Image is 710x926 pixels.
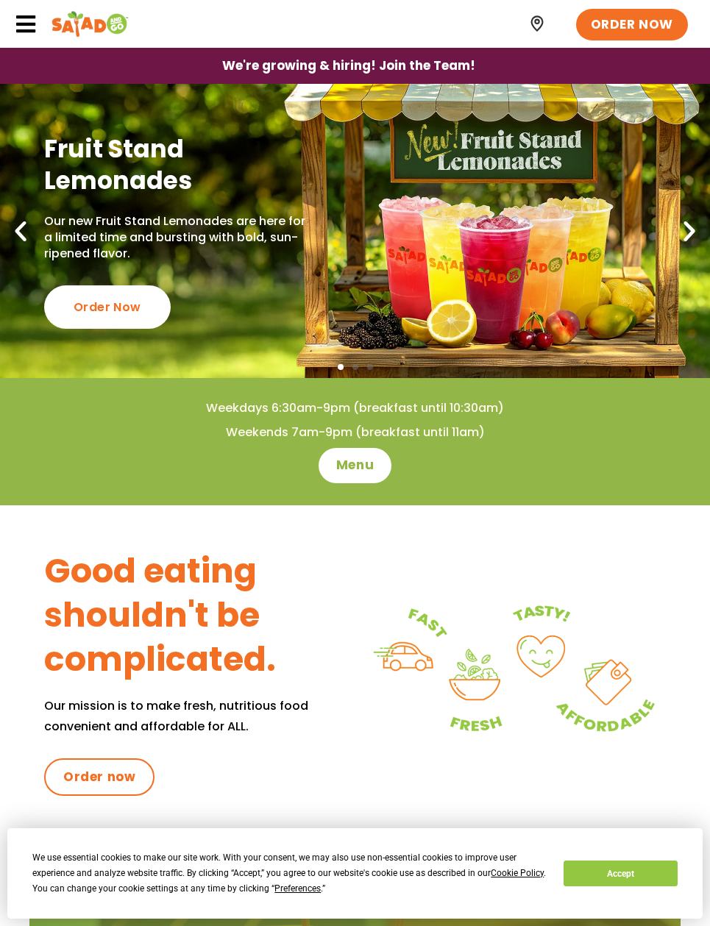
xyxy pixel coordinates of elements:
span: Order now [63,769,135,786]
span: Go to slide 2 [352,364,358,370]
button: Accept [564,861,677,886]
span: We're growing & hiring! Join the Team! [222,60,475,72]
a: We're growing & hiring! Join the Team! [200,49,497,83]
div: Previous slide [7,218,34,244]
span: Preferences [274,883,321,894]
p: Our mission is to make fresh, nutritious food convenient and affordable for ALL. [44,696,355,736]
a: Order now [44,758,155,797]
div: Next slide [676,218,703,244]
h4: Weekends 7am-9pm (breakfast until 11am) [29,424,681,441]
span: Go to slide 1 [338,364,344,370]
a: Menu [319,448,391,483]
div: Cookie Consent Prompt [7,828,703,919]
img: Header logo [52,10,129,39]
span: Cookie Policy [491,868,544,878]
span: ORDER NOW [591,16,673,34]
div: We use essential cookies to make our site work. With your consent, we may also use non-essential ... [32,850,546,897]
span: Go to slide 3 [367,364,373,370]
div: Order Now [44,285,171,329]
h2: Fruit Stand Lemonades [44,134,310,197]
h4: Weekdays 6:30am-9pm (breakfast until 10:30am) [29,400,681,416]
a: ORDER NOW [576,9,688,41]
h3: Good eating shouldn't be complicated. [44,549,355,681]
p: Our new Fruit Stand Lemonades are here for a limited time and bursting with bold, sun-ripened fla... [44,213,310,263]
span: Menu [336,457,374,474]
